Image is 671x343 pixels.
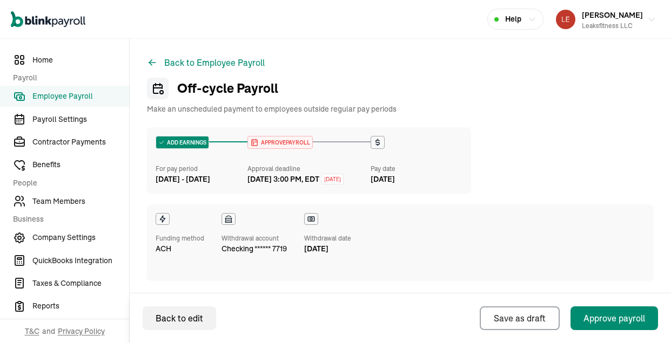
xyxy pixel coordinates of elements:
[222,234,287,243] div: Withdrawal account
[32,114,129,125] span: Payroll Settings
[32,300,129,312] span: Reports
[13,214,123,225] span: Business
[480,306,560,330] button: Save as draft
[147,104,397,114] span: Make an unscheduled payment to employees outside regular pay periods
[324,175,341,183] span: [DATE]
[32,159,129,170] span: Benefits
[571,306,658,330] button: Approve payroll
[32,196,129,207] span: Team Members
[32,255,129,266] span: QuickBooks Integration
[147,78,397,99] h1: Off-cycle Payroll
[156,234,204,243] div: Funding method
[259,139,310,147] span: APPROVE PAYROLL
[32,278,129,289] span: Taxes & Compliance
[156,243,171,255] span: ACH
[582,10,643,20] span: [PERSON_NAME]
[617,291,671,343] iframe: Chat Widget
[32,136,129,148] span: Contractor Payments
[32,232,129,243] span: Company Settings
[58,326,105,337] span: Privacy Policy
[371,174,462,185] div: [DATE]
[247,174,319,185] div: [DATE] 3:00 PM, EDT
[304,234,351,243] div: Withdrawal date
[147,56,265,69] button: Back to Employee Payroll
[494,312,546,325] div: Save as draft
[552,6,660,33] button: [PERSON_NAME]Leaksfitness LLC
[25,326,39,337] span: T&C
[583,312,645,325] div: Approve payroll
[247,164,366,174] div: Approval deadline
[156,312,203,325] div: Back to edit
[156,174,247,185] div: [DATE] - [DATE]
[304,243,351,255] div: [DATE]
[156,164,247,174] div: For pay period
[371,164,462,174] div: Pay date
[13,72,123,84] span: Payroll
[32,91,129,102] span: Employee Payroll
[505,13,521,25] span: Help
[11,4,85,35] nav: Global
[156,136,209,148] div: ADD EARNINGS
[582,21,643,31] div: Leaksfitness LLC
[32,54,129,66] span: Home
[13,177,123,189] span: People
[143,306,216,330] button: Back to edit
[487,9,543,30] button: Help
